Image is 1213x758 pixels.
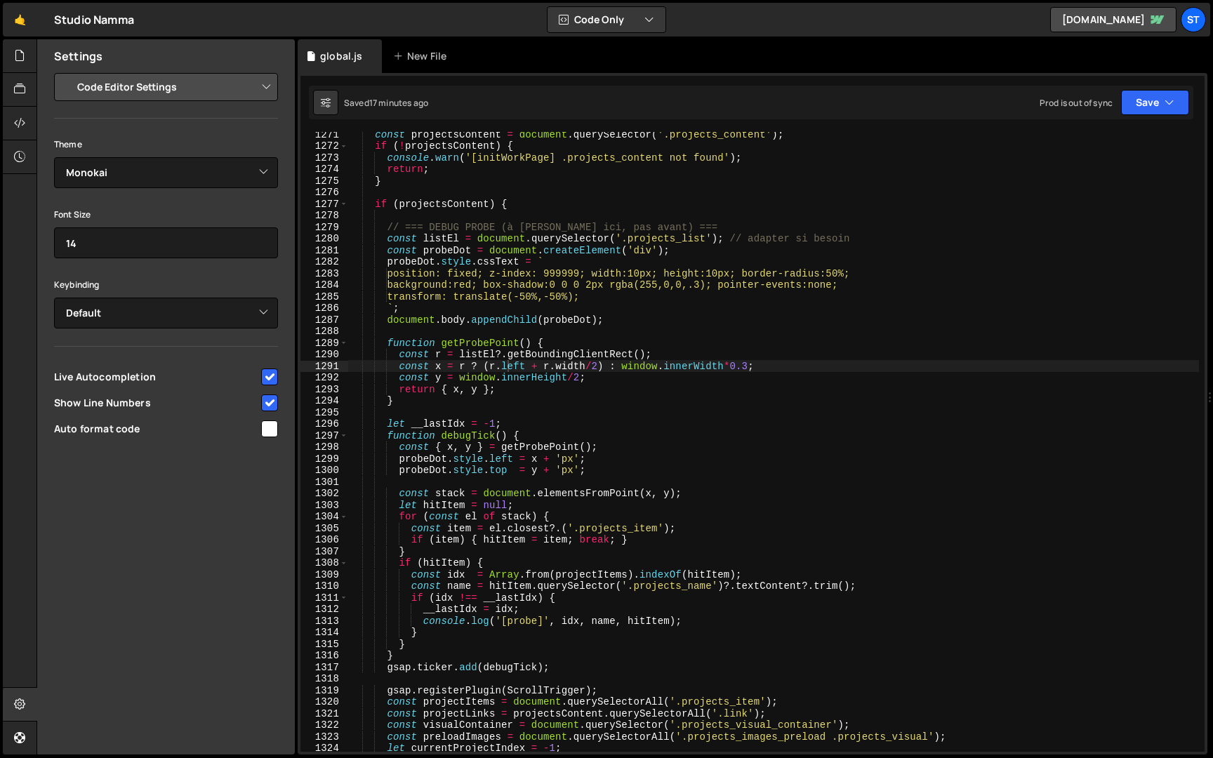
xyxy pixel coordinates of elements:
label: Theme [54,138,82,152]
span: Show Line Numbers [54,396,259,410]
div: Saved [344,97,428,109]
div: 1308 [300,557,348,569]
div: 1322 [300,719,348,731]
div: 1289 [300,338,348,350]
div: 1275 [300,175,348,187]
div: 1278 [300,210,348,222]
div: 1277 [300,199,348,211]
div: 1287 [300,314,348,326]
div: 1296 [300,418,348,430]
div: 1274 [300,164,348,175]
div: 1303 [300,500,348,512]
div: 1312 [300,604,348,616]
div: global.js [320,49,362,63]
div: 1299 [300,453,348,465]
div: 1317 [300,662,348,674]
div: 1290 [300,349,348,361]
a: St [1181,7,1206,32]
div: 1313 [300,616,348,627]
div: 1300 [300,465,348,477]
div: 1291 [300,361,348,373]
span: Auto format code [54,422,259,436]
div: 1311 [300,592,348,604]
div: 1323 [300,731,348,743]
div: 1319 [300,685,348,697]
div: 1280 [300,233,348,245]
div: 1306 [300,534,348,546]
div: New File [393,49,452,63]
div: 1320 [300,696,348,708]
div: 1321 [300,708,348,720]
span: Live Autocompletion [54,370,259,384]
div: 1304 [300,511,348,523]
a: [DOMAIN_NAME] [1050,7,1176,32]
div: 1281 [300,245,348,257]
h2: Settings [54,48,102,64]
label: Font Size [54,208,91,222]
div: 1315 [300,639,348,651]
button: Code Only [548,7,665,32]
div: Prod is out of sync [1040,97,1113,109]
div: 1302 [300,488,348,500]
label: Keybinding [54,278,100,292]
div: Studio Namma [54,11,134,28]
div: 1285 [300,291,348,303]
div: 1292 [300,372,348,384]
div: 1286 [300,302,348,314]
div: 1307 [300,546,348,558]
div: 1283 [300,268,348,280]
div: 1324 [300,743,348,754]
div: 1309 [300,569,348,581]
div: 1271 [300,129,348,141]
div: 1305 [300,523,348,535]
div: 1288 [300,326,348,338]
div: 1301 [300,477,348,488]
div: 1276 [300,187,348,199]
div: 1298 [300,441,348,453]
button: Save [1121,90,1189,115]
div: 1293 [300,384,348,396]
div: 1272 [300,140,348,152]
div: 1279 [300,222,348,234]
div: 1297 [300,430,348,442]
div: 1316 [300,650,348,662]
div: 1318 [300,673,348,685]
div: 17 minutes ago [369,97,428,109]
div: 1295 [300,407,348,419]
div: 1294 [300,395,348,407]
div: 1282 [300,256,348,268]
div: 1310 [300,580,348,592]
a: 🤙 [3,3,37,36]
div: 1284 [300,279,348,291]
div: 1273 [300,152,348,164]
div: 1314 [300,627,348,639]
